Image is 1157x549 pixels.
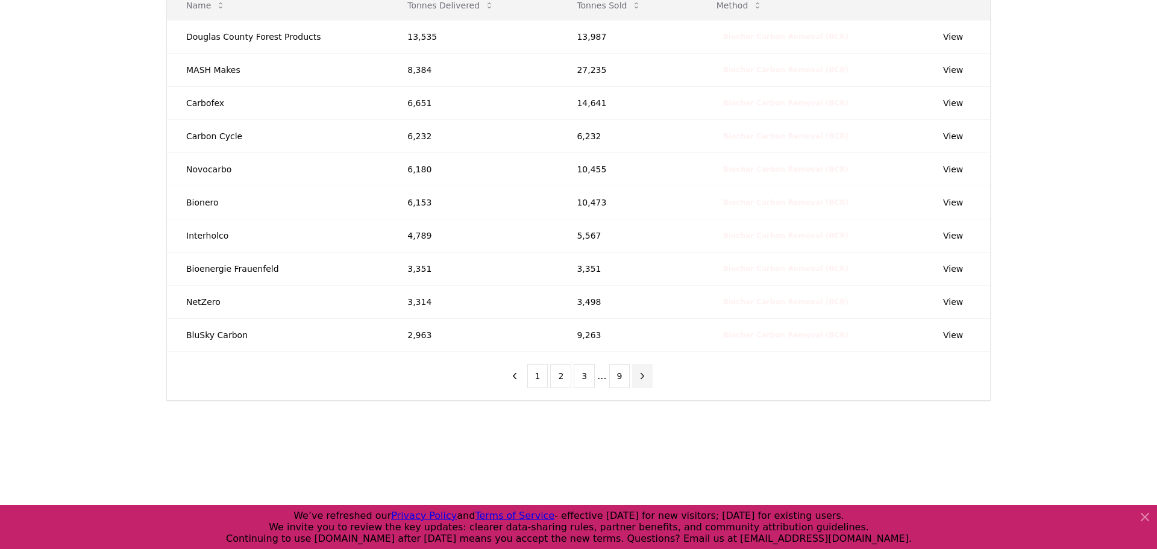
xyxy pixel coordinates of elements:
[388,318,557,351] td: 2,963
[557,318,697,351] td: 9,263
[716,30,855,43] div: Biochar Carbon Removal (BCR)
[167,20,388,53] td: Douglas County Forest Products
[597,369,606,383] li: ...
[557,53,697,86] td: 27,235
[716,196,855,209] div: Biochar Carbon Removal (BCR)
[388,53,557,86] td: 8,384
[557,86,697,119] td: 14,641
[167,219,388,252] td: Interholco
[167,119,388,152] td: Carbon Cycle
[167,86,388,119] td: Carbofex
[716,96,855,110] div: Biochar Carbon Removal (BCR)
[943,196,963,209] a: View
[716,262,855,275] div: Biochar Carbon Removal (BCR)
[167,53,388,86] td: MASH Makes
[943,263,963,275] a: View
[943,230,963,242] a: View
[167,186,388,219] td: Bionero
[557,252,697,285] td: 3,351
[388,119,557,152] td: 6,232
[716,163,855,176] div: Biochar Carbon Removal (BCR)
[716,63,855,77] div: Biochar Carbon Removal (BCR)
[943,163,963,175] a: View
[550,364,571,388] button: 2
[388,285,557,318] td: 3,314
[943,296,963,308] a: View
[167,318,388,351] td: BluSky Carbon
[557,119,697,152] td: 6,232
[716,130,855,143] div: Biochar Carbon Removal (BCR)
[557,219,697,252] td: 5,567
[943,31,963,43] a: View
[167,285,388,318] td: NetZero
[388,186,557,219] td: 6,153
[943,329,963,341] a: View
[504,364,525,388] button: previous page
[574,364,595,388] button: 3
[943,64,963,76] a: View
[716,295,855,309] div: Biochar Carbon Removal (BCR)
[388,252,557,285] td: 3,351
[388,86,557,119] td: 6,651
[557,285,697,318] td: 3,498
[388,152,557,186] td: 6,180
[557,152,697,186] td: 10,455
[167,252,388,285] td: Bioenergie Frauenfeld
[557,20,697,53] td: 13,987
[167,152,388,186] td: Novocarbo
[716,229,855,242] div: Biochar Carbon Removal (BCR)
[609,364,630,388] button: 9
[388,219,557,252] td: 4,789
[943,97,963,109] a: View
[716,328,855,342] div: Biochar Carbon Removal (BCR)
[388,20,557,53] td: 13,535
[557,186,697,219] td: 10,473
[943,130,963,142] a: View
[527,364,548,388] button: 1
[632,364,653,388] button: next page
